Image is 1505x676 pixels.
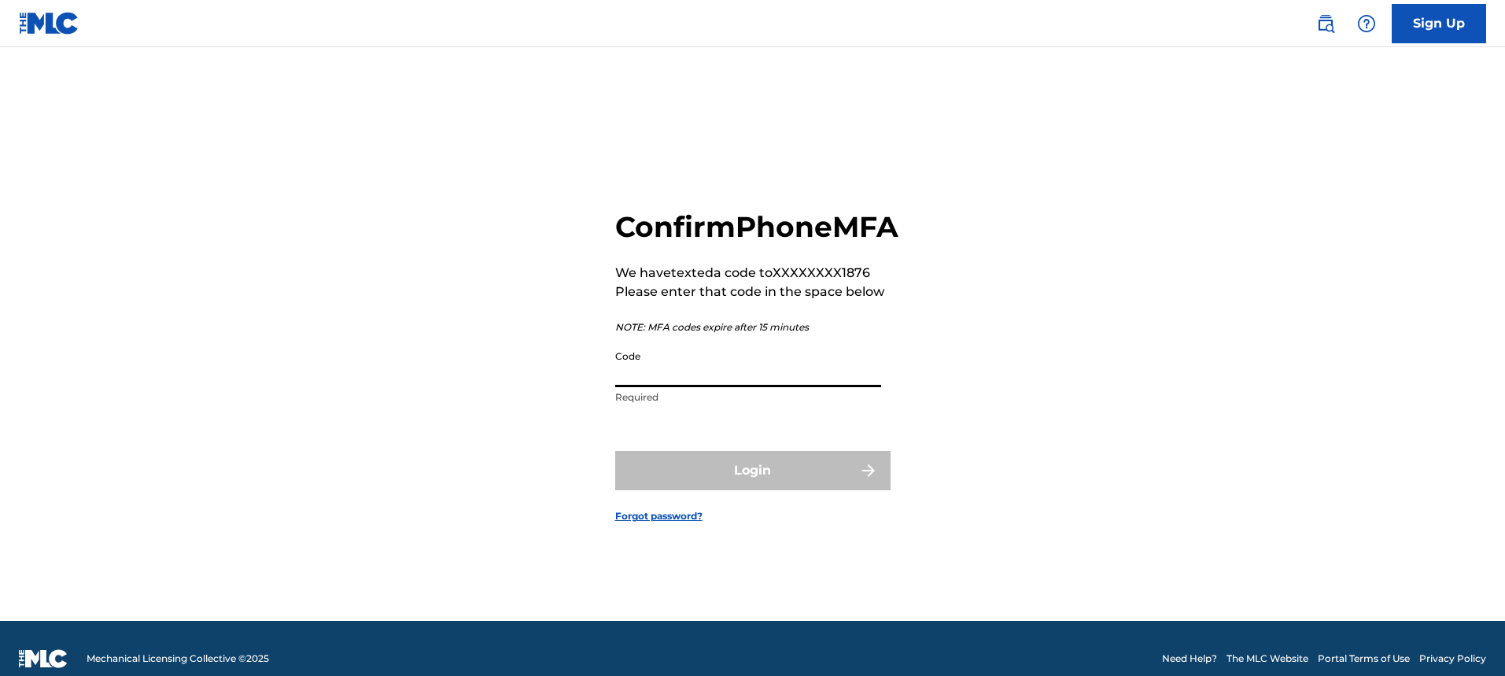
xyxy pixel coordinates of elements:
p: Please enter that code in the space below [615,283,898,301]
img: MLC Logo [19,12,79,35]
a: Privacy Policy [1419,652,1486,666]
a: Sign Up [1392,4,1486,43]
a: Public Search [1310,8,1341,39]
a: The MLC Website [1227,652,1308,666]
a: Need Help? [1162,652,1217,666]
span: Mechanical Licensing Collective © 2025 [87,652,269,666]
p: Required [615,390,881,404]
p: NOTE: MFA codes expire after 15 minutes [615,320,898,334]
h2: Confirm Phone MFA [615,209,898,245]
img: help [1357,14,1376,33]
div: Help [1351,8,1382,39]
a: Forgot password? [615,509,703,523]
img: logo [19,649,68,668]
img: search [1316,14,1335,33]
p: We have texted a code to XXXXXXXX1876 [615,264,898,283]
a: Portal Terms of Use [1318,652,1410,666]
